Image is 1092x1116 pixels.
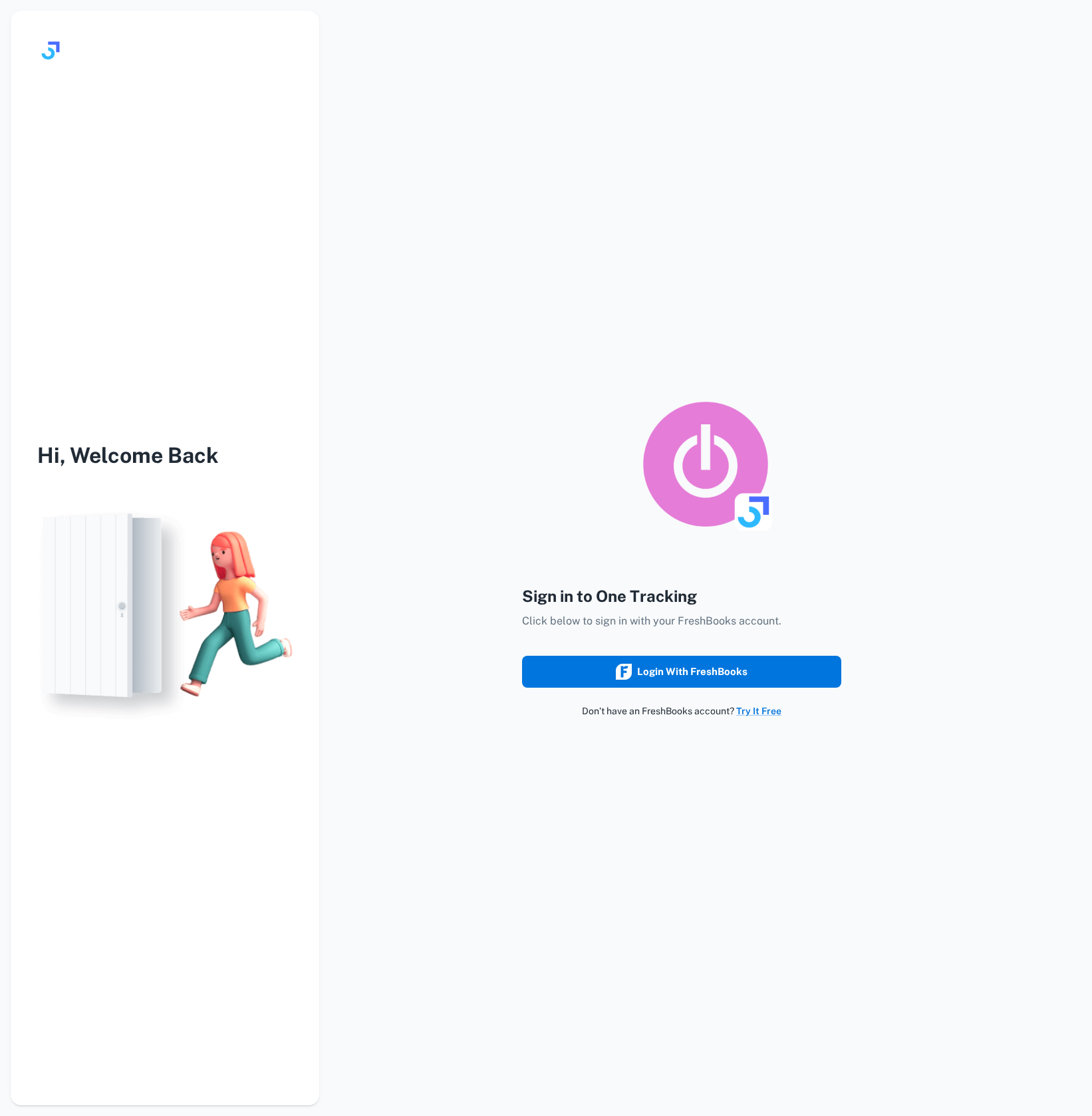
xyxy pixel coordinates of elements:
[616,663,748,680] div: Login with FreshBooks
[736,706,781,716] a: Try It Free
[522,613,841,629] p: Click below to sign in with your FreshBooks account.
[522,656,841,688] button: Login with FreshBooks
[11,440,319,472] h3: Hi, Welcome Back
[522,704,841,718] p: Don’t have an FreshBooks account?
[522,584,841,608] h4: Sign in to One Tracking
[11,498,319,730] img: login
[639,398,772,531] img: logo_toggl_syncing_app.png
[37,37,64,64] img: logo.svg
